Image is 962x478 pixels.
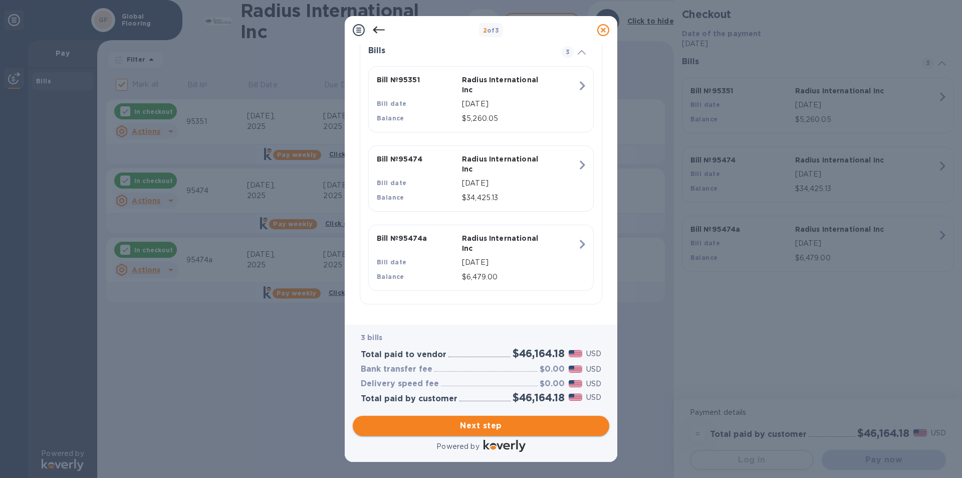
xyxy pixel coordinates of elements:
[462,272,577,282] p: $6,479.00
[483,27,487,34] span: 2
[361,334,382,342] b: 3 bills
[377,258,407,266] b: Bill date
[462,257,577,268] p: [DATE]
[361,379,439,389] h3: Delivery speed fee
[483,27,500,34] b: of 3
[361,420,601,432] span: Next step
[368,46,550,56] h3: Bills
[436,441,479,452] p: Powered by
[569,366,582,373] img: USD
[462,193,577,203] p: $34,425.13
[368,66,594,132] button: Bill №95351Radius International IncBill date[DATE]Balance$5,260.05
[586,392,601,403] p: USD
[377,273,404,280] b: Balance
[377,194,404,201] b: Balance
[586,379,601,389] p: USD
[361,365,432,374] h3: Bank transfer fee
[377,179,407,187] b: Bill date
[540,365,565,374] h3: $0.00
[513,391,565,404] h2: $46,164.18
[377,75,458,85] p: Bill № 95351
[368,145,594,212] button: Bill №95474Radius International IncBill date[DATE]Balance$34,425.13
[586,364,601,375] p: USD
[462,233,543,253] p: Radius International Inc
[569,380,582,387] img: USD
[377,233,458,243] p: Bill № 95474a
[462,113,577,124] p: $5,260.05
[462,178,577,189] p: [DATE]
[513,347,565,360] h2: $46,164.18
[462,99,577,109] p: [DATE]
[368,225,594,291] button: Bill №95474aRadius International IncBill date[DATE]Balance$6,479.00
[377,100,407,107] b: Bill date
[569,350,582,357] img: USD
[562,46,574,58] span: 3
[462,75,543,95] p: Radius International Inc
[569,394,582,401] img: USD
[361,350,446,360] h3: Total paid to vendor
[586,349,601,359] p: USD
[484,440,526,452] img: Logo
[377,154,458,164] p: Bill № 95474
[377,114,404,122] b: Balance
[353,416,609,436] button: Next step
[540,379,565,389] h3: $0.00
[462,154,543,174] p: Radius International Inc
[361,394,457,404] h3: Total paid by customer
